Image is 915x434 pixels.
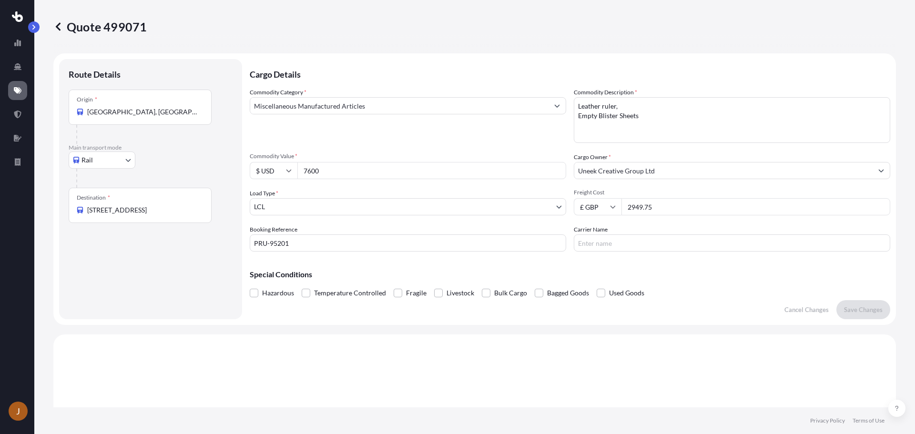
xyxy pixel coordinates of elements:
label: Commodity Description [574,88,637,97]
span: Rail [81,155,93,165]
input: Full name [574,162,873,179]
label: Commodity Category [250,88,306,97]
button: Select transport [69,151,135,169]
label: Booking Reference [250,225,297,234]
input: Destination [87,205,200,215]
p: Cargo Details [250,59,890,88]
div: Origin [77,96,97,103]
a: Terms of Use [853,417,884,424]
input: Your internal reference [250,234,566,252]
span: LCL [254,202,265,212]
p: Route Details [69,69,121,80]
label: Cargo Owner [574,152,611,162]
button: Show suggestions [549,97,566,114]
label: Carrier Name [574,225,608,234]
button: Cancel Changes [777,300,836,319]
a: Privacy Policy [810,417,845,424]
span: Freight Cost [574,189,890,196]
button: LCL [250,198,566,215]
input: Select a commodity type [250,97,549,114]
button: Show suggestions [873,162,890,179]
span: Used Goods [609,286,644,300]
span: Commodity Value [250,152,566,160]
p: Special Conditions [250,271,890,278]
p: Quote 499071 [53,19,147,34]
span: Bulk Cargo [494,286,527,300]
div: Destination [77,194,110,202]
span: J [16,406,20,416]
span: Temperature Controlled [314,286,386,300]
input: Type amount [297,162,566,179]
p: Save Changes [844,305,883,314]
input: Enter amount [621,198,890,215]
p: Main transport mode [69,144,233,151]
button: Save Changes [836,300,890,319]
textarea: Leather ruler, Empty Blister Sheets [574,97,890,143]
p: Cancel Changes [784,305,829,314]
span: Load Type [250,189,278,198]
input: Enter name [574,234,890,252]
span: Bagged Goods [547,286,589,300]
input: Origin [87,107,200,117]
span: Fragile [406,286,427,300]
span: Hazardous [262,286,294,300]
span: Livestock [447,286,474,300]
